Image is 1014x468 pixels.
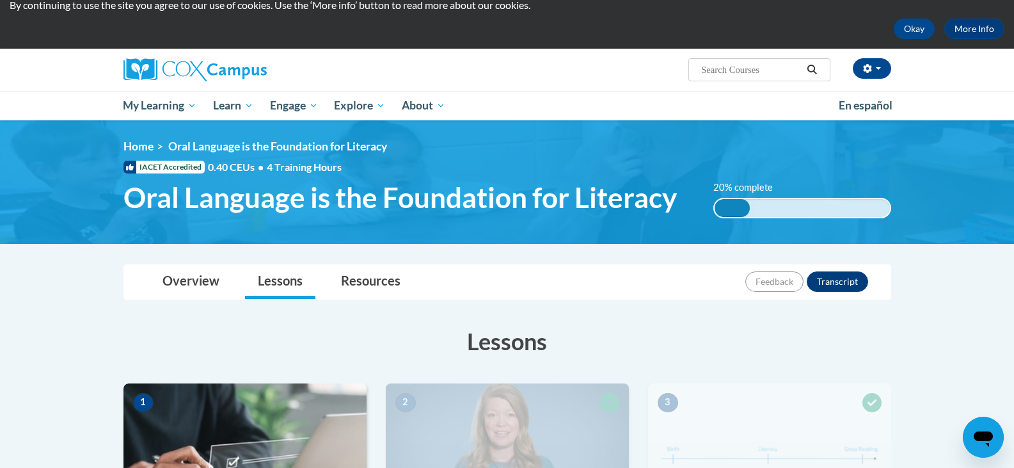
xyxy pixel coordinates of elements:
h3: Lessons [123,325,891,357]
span: Oral Language is the Foundation for Literacy [168,140,387,153]
span: About [402,98,445,113]
div: Main menu [104,91,910,120]
span: 1 [133,393,154,412]
div: 20% complete [715,199,750,217]
iframe: Button to launch messaging window [963,417,1004,458]
a: Learn [205,91,262,120]
button: Transcript [807,271,868,292]
span: 0.40 CEUs [208,160,267,174]
a: Resources [328,265,413,299]
a: About [393,91,454,120]
span: IACET Accredited [123,161,205,173]
span: My Learning [123,98,196,113]
button: Search [802,62,821,77]
a: Overview [150,265,232,299]
img: Cox Campus [123,58,267,81]
a: More Info [944,19,1004,39]
a: Home [123,140,154,153]
span: En español [839,99,892,112]
input: Search Courses [700,62,802,77]
button: Account Settings [853,58,891,79]
label: 20% complete [713,181,787,195]
span: 2 [395,393,416,412]
a: Engage [262,91,326,120]
a: My Learning [115,91,205,120]
span: Engage [270,98,318,113]
button: Okay [894,19,935,39]
span: Explore [334,98,385,113]
a: Lessons [245,265,315,299]
span: Learn [213,98,253,113]
span: • [258,161,264,173]
span: Oral Language is the Foundation for Literacy [123,181,677,214]
a: Cox Campus [123,58,367,81]
span: 3 [658,393,678,412]
a: En español [830,92,901,119]
a: Explore [326,91,393,120]
button: Feedback [745,271,804,292]
span: 4 Training Hours [267,161,342,173]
